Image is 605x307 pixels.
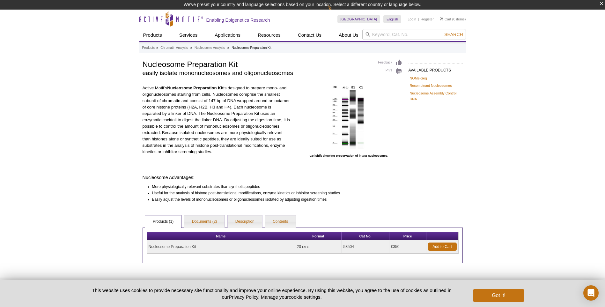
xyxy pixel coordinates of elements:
[440,15,466,23] li: (0 items)
[383,15,401,23] a: English
[143,175,402,180] h4: Nucleosome Advantages:
[342,240,389,253] td: 53504
[265,215,296,228] a: Contents
[294,29,325,41] a: Contact Us
[147,240,295,253] td: Nucleosome Preparation Kit
[337,15,380,23] a: [GEOGRAPHIC_DATA]
[160,45,188,51] a: Chromatin Analysis
[139,278,213,304] img: Active Motif,
[473,289,524,302] button: Got it!
[310,154,388,157] strong: Gel shift showing preservation of intact nucleosomes.
[254,29,284,41] a: Resources
[440,17,451,21] a: Cart
[410,75,427,81] a: NOMe-Seq
[289,294,320,300] button: cookie settings
[184,215,225,228] a: Documents (2)
[328,5,345,20] img: Change Here
[206,17,270,23] h2: Enabling Epigenetics Research
[329,85,368,149] img: Nucleosome Preparation Kit preserves intact nucleosomes.
[227,46,229,49] li: »
[408,17,416,21] a: Login
[378,59,402,66] a: Feedback
[362,29,466,40] input: Keyword, Cat. No.
[195,45,225,51] a: Nucleosome Analysis
[389,240,426,253] td: €350
[295,232,342,240] th: Format
[442,32,465,37] button: Search
[378,68,402,75] a: Print
[152,196,396,203] li: Easily adjust the levels of mononucleosomes or oligonucleosomes isolated by adjusting digestion t...
[418,15,419,23] li: |
[389,232,426,240] th: Price
[143,85,291,155] p: Active Motif’s is designed to prepare mono- and oligonucleosomes starting from cells. Nucleosomes...
[342,232,389,240] th: Cat No.
[428,243,457,251] a: Add to Cart
[211,29,244,41] a: Applications
[421,17,434,21] a: Register
[145,215,181,228] a: Products (1)
[190,46,192,49] li: »
[152,190,396,196] li: Useful for the analysis of histone post-translational modifications, enzyme kinetics or inhibitor...
[228,215,262,228] a: Description
[229,294,258,300] a: Privacy Policy
[156,46,158,49] li: »
[410,90,461,102] a: Nucleosome Assembly Control DNA
[152,183,396,190] li: More physiologically relevant substrates than synthetic peptides
[139,29,166,41] a: Products
[410,83,452,88] a: Recombinant Nucleosomes
[143,59,372,69] h1: Nucleosome Preparation Kit
[143,70,372,76] h2: easily isolate mononucleosomes and oligonucleosomes
[440,17,443,20] img: Your Cart
[444,32,463,37] span: Search
[295,240,342,253] td: 20 rxns
[167,86,224,90] strong: Nucleosome Preparation Kit
[409,63,463,74] h2: AVAILABLE PRODUCTS
[583,285,599,301] div: Open Intercom Messenger
[232,46,271,49] li: Nucleosome Preparation Kit
[147,232,295,240] th: Name
[81,287,463,300] p: This website uses cookies to provide necessary site functionality and improve your online experie...
[175,29,202,41] a: Services
[142,45,155,51] a: Products
[335,29,362,41] a: About Us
